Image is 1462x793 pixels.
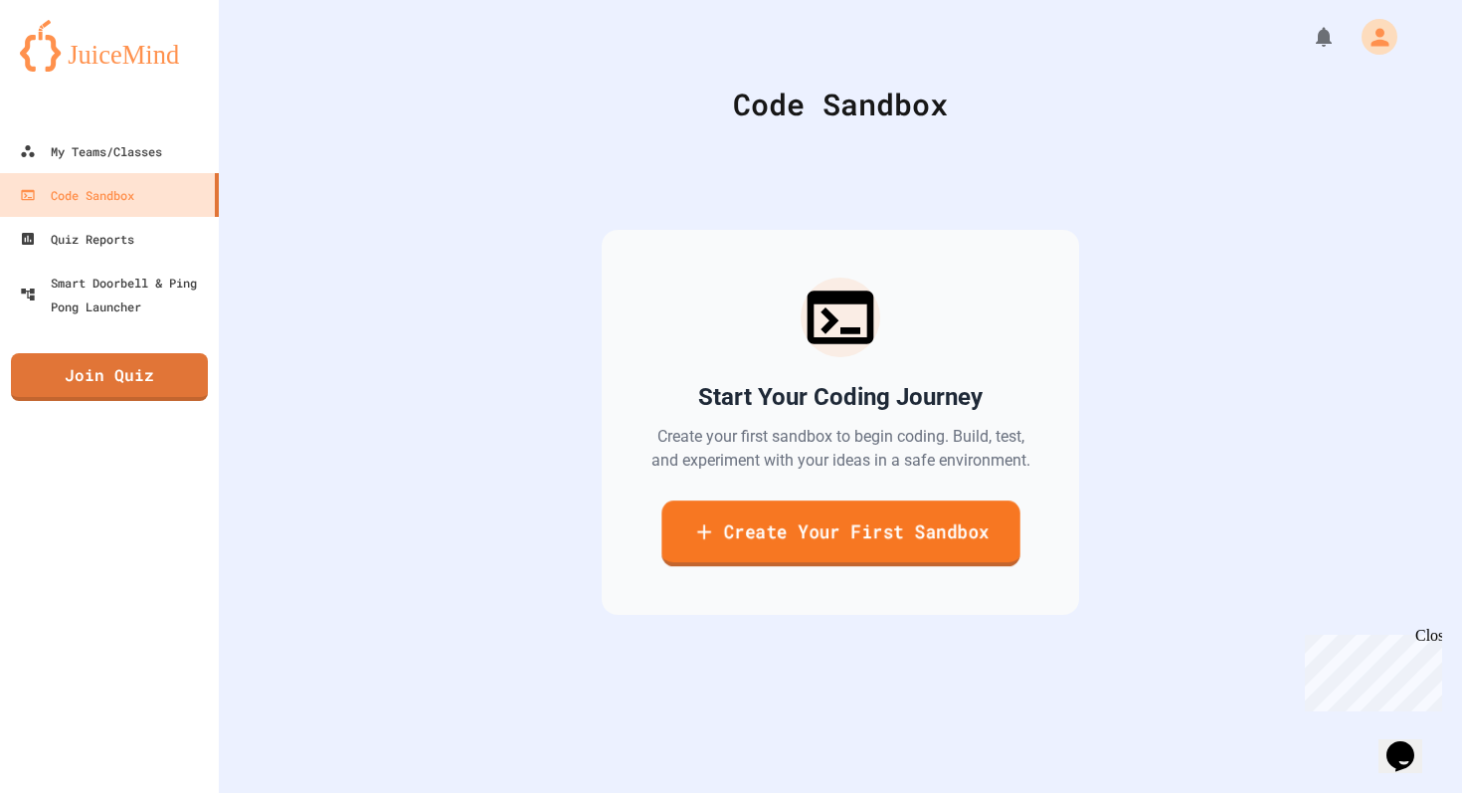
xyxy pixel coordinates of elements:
div: My Account [1341,14,1402,60]
h2: Start Your Coding Journey [698,381,983,413]
div: Code Sandbox [20,183,134,207]
p: Create your first sandbox to begin coding. Build, test, and experiment with your ideas in a safe ... [649,425,1031,473]
a: Create Your First Sandbox [661,500,1019,566]
div: My Notifications [1275,20,1341,54]
iframe: chat widget [1297,627,1442,711]
img: logo-orange.svg [20,20,199,72]
div: My Teams/Classes [20,139,162,163]
a: Join Quiz [11,353,208,401]
div: Chat with us now!Close [8,8,137,126]
div: Smart Doorbell & Ping Pong Launcher [20,271,211,318]
div: Quiz Reports [20,227,134,251]
iframe: chat widget [1378,713,1442,773]
div: Code Sandbox [269,82,1412,126]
